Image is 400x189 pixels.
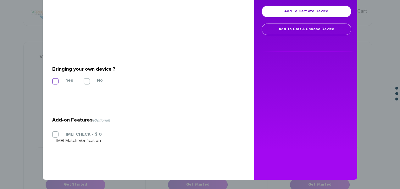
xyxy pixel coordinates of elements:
[93,119,110,122] span: (Optional)
[87,78,103,83] label: No
[56,78,73,83] label: Yes
[52,64,240,74] div: Bringing your own device ?
[52,115,240,125] div: Add-on Features
[262,24,351,35] a: Add To Cart & Choose Device
[56,132,102,137] label: IMEI CHECK - $ 0
[56,138,240,144] div: IMEI Match Verification
[262,6,351,17] a: Add To Cart w/o Device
